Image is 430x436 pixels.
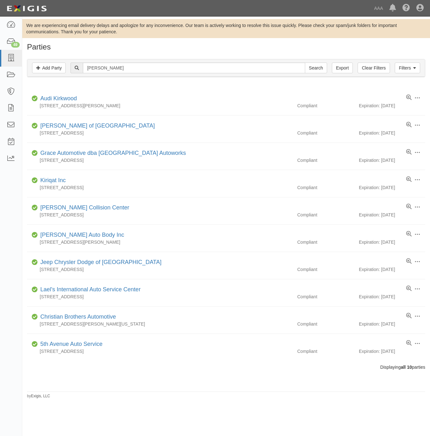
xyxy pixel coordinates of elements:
div: Expiration: [DATE] [359,102,425,109]
div: [STREET_ADDRESS][PERSON_NAME] [27,102,292,109]
i: Compliant [32,260,38,265]
div: Compliant [292,239,359,245]
div: Expiration: [DATE] [359,266,425,273]
div: Kirk Brothers of Vicksburg [38,122,155,130]
div: [STREET_ADDRESS] [27,348,292,354]
a: View results summary [406,95,412,101]
div: Compliant [292,266,359,273]
a: [PERSON_NAME] Collision Center [40,204,129,211]
h1: Parties [27,43,425,51]
a: AAA [371,2,386,15]
input: Search [305,63,327,73]
a: Exigis, LLC [31,394,50,398]
div: Compliant [292,321,359,327]
a: View results summary [406,231,412,237]
div: Audi Kirkwood [38,95,77,103]
div: Expiration: [DATE] [359,184,425,191]
div: Grace Automotive dba Kirksville Autoworks [38,149,186,157]
a: Clear Filters [358,63,390,73]
div: [STREET_ADDRESS] [27,294,292,300]
div: 5th Avenue Auto Service [38,340,103,348]
div: Kiriqat Inc [38,176,66,185]
a: [PERSON_NAME] of [GEOGRAPHIC_DATA] [40,122,155,129]
div: Expiration: [DATE] [359,239,425,245]
div: 49 [11,42,20,48]
a: Jeep Chrysler Dodge of [GEOGRAPHIC_DATA] [40,259,161,265]
div: Expiration: [DATE] [359,348,425,354]
div: Kilkeary's Auto Body Inc [38,231,124,239]
div: Compliant [292,157,359,163]
div: Compliant [292,294,359,300]
div: Expiration: [DATE] [359,294,425,300]
img: logo-5460c22ac91f19d4615b14bd174203de0afe785f0fc80cf4dbbc73dc1793850b.png [5,3,49,14]
div: Expiration: [DATE] [359,212,425,218]
div: [STREET_ADDRESS] [27,184,292,191]
a: Kiriqat Inc [40,177,66,183]
a: View results summary [406,286,412,292]
a: View results summary [406,176,412,183]
a: View results summary [406,204,412,210]
a: View results summary [406,122,412,128]
i: Compliant [32,178,38,183]
i: Compliant [32,342,38,347]
a: 5th Avenue Auto Service [40,341,103,347]
div: We are experiencing email delivery delays and apologize for any inconvenience. Our team is active... [22,22,430,35]
b: all 10 [401,365,412,370]
a: View results summary [406,149,412,155]
a: Filters [395,63,420,73]
div: Expiration: [DATE] [359,321,425,327]
small: by [27,393,50,399]
div: Lael's International Auto Service Center [38,286,141,294]
div: Jeep Chrysler Dodge of Ontario [38,258,161,267]
a: Audi Kirkwood [40,95,77,102]
a: Christian Brothers Automotive [40,314,116,320]
a: Lael's International Auto Service Center [40,286,141,293]
i: Compliant [32,233,38,237]
div: [STREET_ADDRESS] [27,266,292,273]
i: Compliant [32,151,38,155]
i: Help Center - Complianz [402,4,410,12]
div: Compliant [292,348,359,354]
a: View results summary [406,340,412,347]
i: Compliant [32,315,38,319]
div: Expiration: [DATE] [359,157,425,163]
a: View results summary [406,313,412,319]
div: Compliant [292,130,359,136]
i: Compliant [32,206,38,210]
input: Search [83,63,305,73]
a: [PERSON_NAME] Auto Body Inc [40,232,124,238]
i: Compliant [32,124,38,128]
div: Kirby Collision Center [38,204,129,212]
a: Grace Automotive dba [GEOGRAPHIC_DATA] Autoworks [40,150,186,156]
div: Christian Brothers Automotive [38,313,116,321]
i: Compliant [32,96,38,101]
div: [STREET_ADDRESS] [27,212,292,218]
div: [STREET_ADDRESS] [27,130,292,136]
div: [STREET_ADDRESS] [27,157,292,163]
div: Expiration: [DATE] [359,130,425,136]
div: [STREET_ADDRESS][PERSON_NAME] [27,239,292,245]
div: Compliant [292,212,359,218]
i: Compliant [32,287,38,292]
div: Compliant [292,102,359,109]
a: View results summary [406,258,412,265]
div: Displaying parties [22,364,430,370]
div: Compliant [292,184,359,191]
a: Add Party [32,63,66,73]
div: [STREET_ADDRESS][PERSON_NAME][US_STATE] [27,321,292,327]
a: Export [332,63,353,73]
